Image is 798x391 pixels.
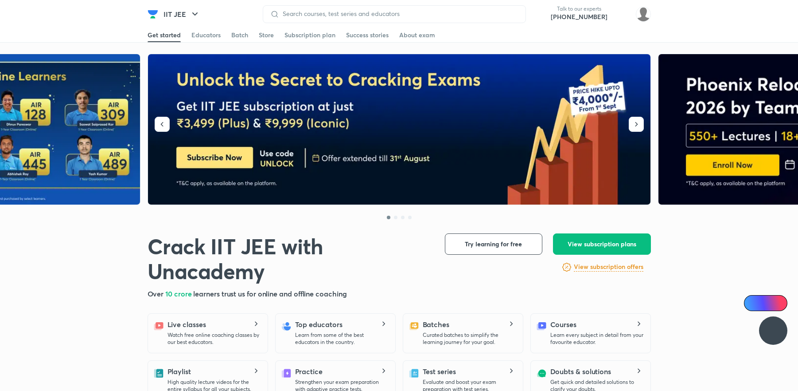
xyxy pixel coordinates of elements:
[574,262,643,273] a: View subscription offers
[193,289,346,298] span: learners trust us for online and offline coaching
[615,7,629,21] img: avatar
[551,5,607,12] p: Talk to our experts
[550,332,643,346] p: Learn every subject in detail from your favourite educator.
[346,28,389,42] a: Success stories
[148,289,166,298] span: Over
[445,233,542,255] button: Try learning for free
[550,319,576,330] h5: Courses
[295,332,388,346] p: Learn from some of the best educators in the country.
[295,366,323,377] h5: Practice
[553,233,651,255] button: View subscription plans
[423,366,456,377] h5: Test series
[768,325,779,336] img: ttu
[423,319,449,330] h5: Batches
[465,240,522,249] span: Try learning for free
[574,262,643,272] h6: View subscription offers
[533,5,551,23] img: call-us
[346,31,389,39] div: Success stories
[231,28,248,42] a: Batch
[279,10,518,17] input: Search courses, test series and educators
[744,295,787,311] a: Ai Doubts
[148,9,158,20] img: Company Logo
[284,31,335,39] div: Subscription plan
[295,319,343,330] h5: Top educators
[259,31,274,39] div: Store
[167,366,191,377] h5: Playlist
[550,366,611,377] h5: Doubts & solutions
[158,5,206,23] button: IIT JEE
[568,240,636,249] span: View subscription plans
[231,31,248,39] div: Batch
[399,28,435,42] a: About exam
[148,31,181,39] div: Get started
[759,300,782,307] span: Ai Doubts
[167,319,206,330] h5: Live classes
[259,28,274,42] a: Store
[167,332,261,346] p: Watch free online coaching classes by our best educators.
[399,31,435,39] div: About exam
[191,28,221,42] a: Educators
[636,7,651,22] img: Aayush Kumar Jha
[284,28,335,42] a: Subscription plan
[148,233,431,283] h1: Crack IIT JEE with Unacademy
[551,12,607,21] a: [PHONE_NUMBER]
[165,289,193,298] span: 10 crore
[191,31,221,39] div: Educators
[423,332,516,346] p: Curated batches to simplify the learning journey for your goal.
[148,28,181,42] a: Get started
[749,300,756,307] img: Icon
